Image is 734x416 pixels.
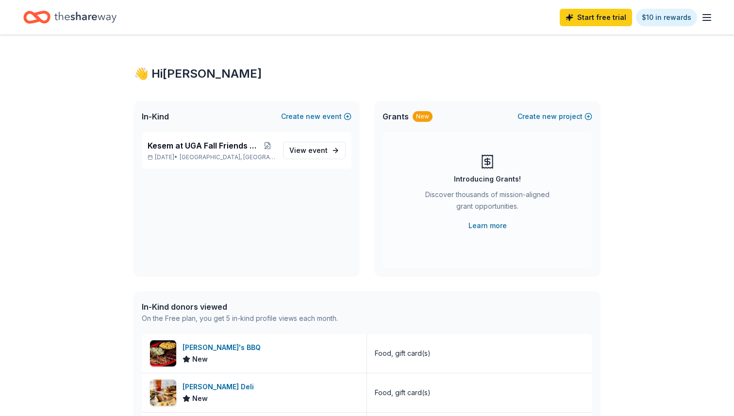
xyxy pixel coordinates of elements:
span: In-Kind [142,111,169,122]
img: Image for McAlister's Deli [150,380,176,406]
div: Introducing Grants! [454,173,521,185]
a: $10 in rewards [636,9,697,26]
div: On the Free plan, you get 5 in-kind profile views each month. [142,313,338,324]
span: View [289,145,328,156]
div: In-Kind donors viewed [142,301,338,313]
button: Createnewevent [281,111,351,122]
p: [DATE] • [148,153,275,161]
span: New [192,393,208,404]
div: [PERSON_NAME]'s BBQ [183,342,265,353]
span: event [308,146,328,154]
span: new [306,111,320,122]
div: Food, gift card(s) [375,387,431,399]
button: Createnewproject [517,111,592,122]
div: 👋 Hi [PERSON_NAME] [134,66,600,82]
a: View event [283,142,346,159]
span: Grants [383,111,409,122]
div: [PERSON_NAME] Deli [183,381,258,393]
a: Home [23,6,117,29]
span: [GEOGRAPHIC_DATA], [GEOGRAPHIC_DATA] [180,153,275,161]
a: Start free trial [560,9,632,26]
span: New [192,353,208,365]
img: Image for Sonny's BBQ [150,340,176,366]
div: New [413,111,433,122]
span: new [542,111,557,122]
a: Learn more [468,220,507,232]
span: Kesem at UGA Fall Friends and [DATE] [148,140,260,151]
div: Food, gift card(s) [375,348,431,359]
div: Discover thousands of mission-aligned grant opportunities. [421,189,553,216]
